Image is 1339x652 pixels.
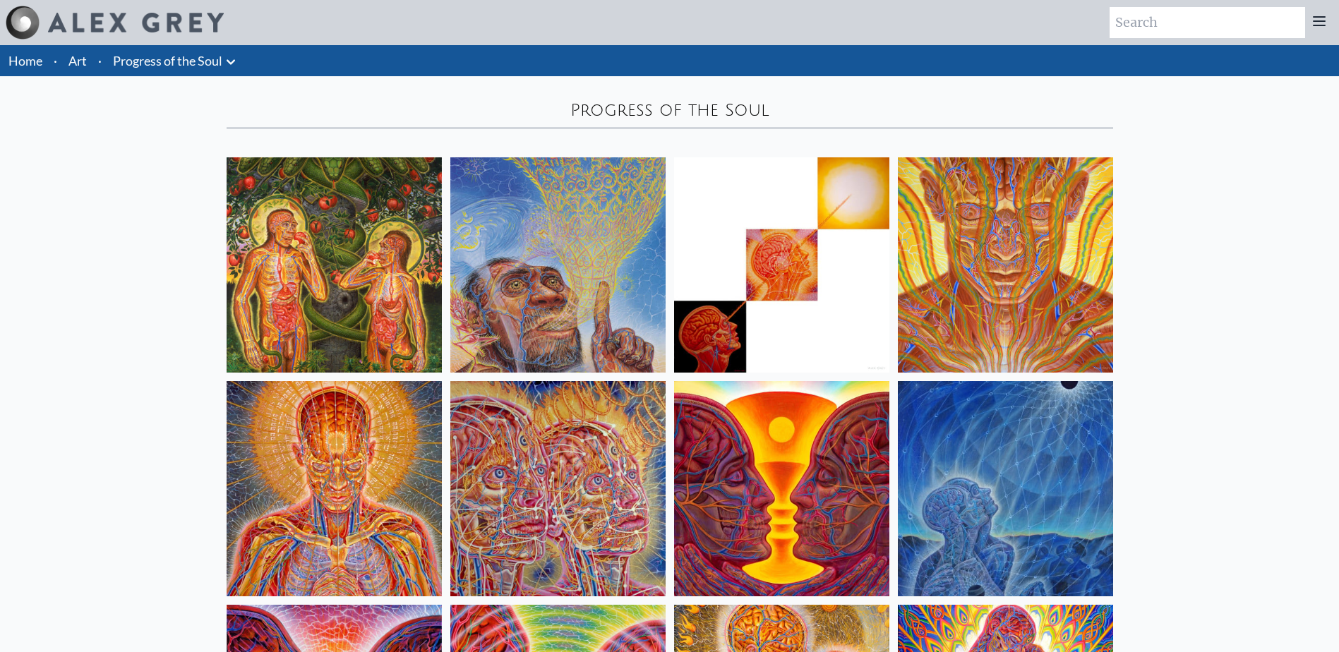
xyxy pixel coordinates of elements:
[48,45,63,76] li: ·
[68,51,87,71] a: Art
[113,51,222,71] a: Progress of the Soul
[92,45,107,76] li: ·
[227,99,1113,121] div: Progress of the Soul
[1110,7,1305,38] input: Search
[8,53,42,68] a: Home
